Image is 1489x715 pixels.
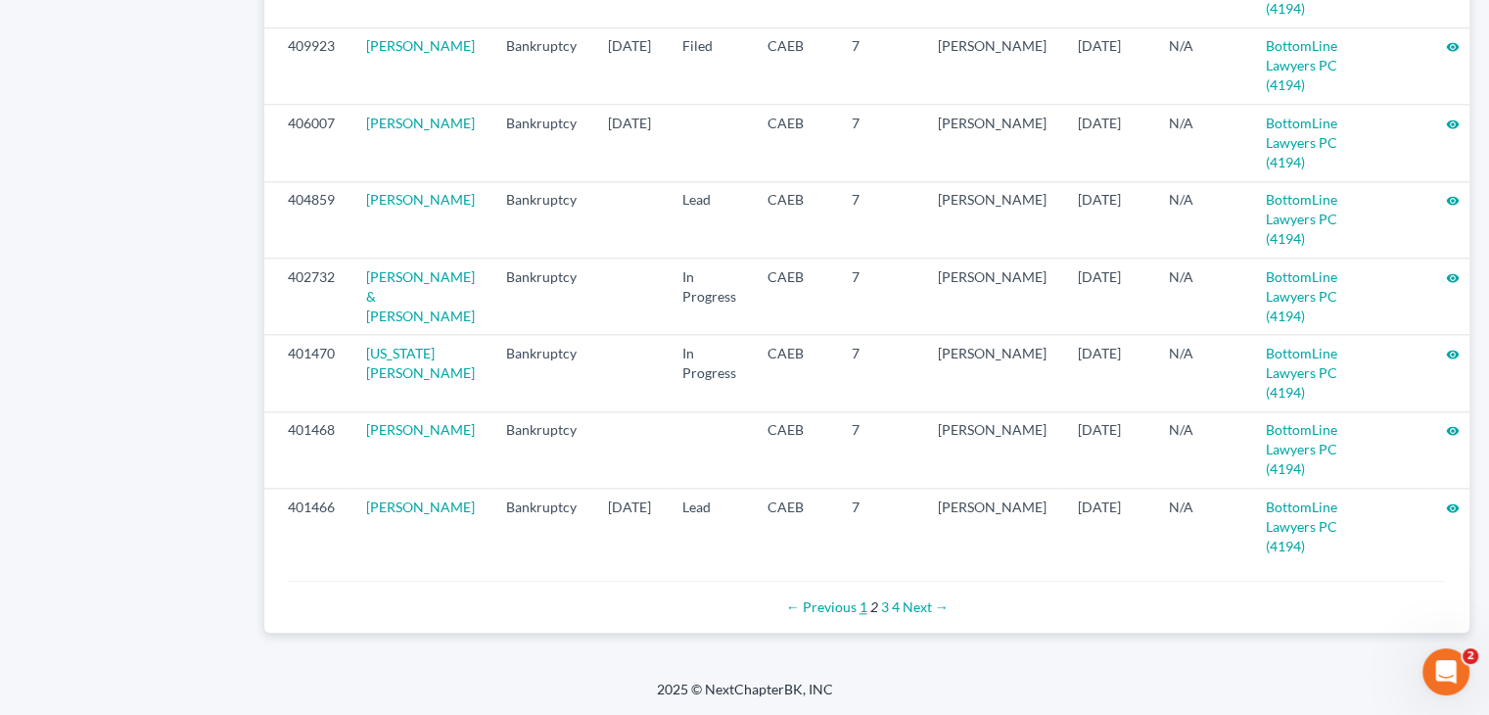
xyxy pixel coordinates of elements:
td: Bankruptcy [490,411,592,488]
span: 2 [1463,648,1478,664]
a: BottomLine Lawyers PC (4194) [1266,37,1337,93]
td: CAEB [752,27,836,104]
i: visibility [1446,424,1460,438]
td: [DATE] [1062,27,1153,104]
td: 7 [836,27,922,104]
td: CAEB [752,181,836,258]
td: 7 [836,258,922,334]
td: [DATE] [1062,105,1153,181]
td: N/A [1153,258,1250,334]
a: Next page [903,598,949,615]
td: 404859 [264,181,350,258]
a: BottomLine Lawyers PC (4194) [1266,191,1337,247]
td: Bankruptcy [490,489,592,565]
td: CAEB [752,335,836,411]
a: [PERSON_NAME] [366,499,475,515]
td: In Progress [667,258,752,334]
i: visibility [1446,118,1460,131]
td: 7 [836,411,922,488]
em: Page 2 [870,598,878,615]
td: CAEB [752,411,836,488]
a: visibility [1446,421,1460,438]
a: visibility [1446,345,1460,361]
a: Page 1 [860,598,867,615]
td: [PERSON_NAME] [922,258,1062,334]
a: [PERSON_NAME] & [PERSON_NAME] [366,268,475,324]
i: visibility [1446,271,1460,285]
td: [DATE] [1062,181,1153,258]
td: N/A [1153,105,1250,181]
td: [DATE] [592,489,667,565]
a: Page 4 [892,598,900,615]
i: visibility [1446,501,1460,515]
td: Bankruptcy [490,335,592,411]
a: BottomLine Lawyers PC (4194) [1266,345,1337,401]
td: CAEB [752,489,836,565]
a: visibility [1446,115,1460,131]
td: 7 [836,105,922,181]
td: 406007 [264,105,350,181]
a: BottomLine Lawyers PC (4194) [1266,115,1337,170]
i: visibility [1446,348,1460,361]
td: Bankruptcy [490,181,592,258]
td: N/A [1153,411,1250,488]
td: [PERSON_NAME] [922,411,1062,488]
td: [DATE] [592,105,667,181]
td: N/A [1153,335,1250,411]
td: [PERSON_NAME] [922,489,1062,565]
a: BottomLine Lawyers PC (4194) [1266,421,1337,477]
td: [DATE] [592,27,667,104]
div: Pagination [303,597,1430,617]
td: In Progress [667,335,752,411]
td: [DATE] [1062,489,1153,565]
td: Bankruptcy [490,27,592,104]
td: 7 [836,489,922,565]
a: visibility [1446,37,1460,54]
td: [DATE] [1062,335,1153,411]
a: [PERSON_NAME] [366,37,475,54]
td: [PERSON_NAME] [922,181,1062,258]
td: Lead [667,181,752,258]
td: Lead [667,489,752,565]
div: 2025 © NextChapterBK, INC [187,680,1303,715]
td: Bankruptcy [490,105,592,181]
td: 401468 [264,411,350,488]
td: Bankruptcy [490,258,592,334]
td: [PERSON_NAME] [922,105,1062,181]
td: [PERSON_NAME] [922,335,1062,411]
i: visibility [1446,40,1460,54]
a: [US_STATE][PERSON_NAME] [366,345,475,381]
a: BottomLine Lawyers PC (4194) [1266,499,1337,554]
td: [DATE] [1062,411,1153,488]
td: 401466 [264,489,350,565]
td: 7 [836,181,922,258]
a: [PERSON_NAME] [366,421,475,438]
td: [DATE] [1062,258,1153,334]
td: N/A [1153,181,1250,258]
iframe: Intercom live chat [1422,648,1469,695]
td: 409923 [264,27,350,104]
a: [PERSON_NAME] [366,191,475,208]
td: 7 [836,335,922,411]
td: N/A [1153,489,1250,565]
a: visibility [1446,191,1460,208]
td: [PERSON_NAME] [922,27,1062,104]
td: Filed [667,27,752,104]
i: visibility [1446,194,1460,208]
a: [PERSON_NAME] [366,115,475,131]
a: visibility [1446,268,1460,285]
td: 402732 [264,258,350,334]
td: CAEB [752,258,836,334]
a: visibility [1446,499,1460,515]
a: Previous page [786,598,857,615]
a: BottomLine Lawyers PC (4194) [1266,268,1337,324]
a: Page 3 [881,598,889,615]
td: 401470 [264,335,350,411]
td: CAEB [752,105,836,181]
td: N/A [1153,27,1250,104]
